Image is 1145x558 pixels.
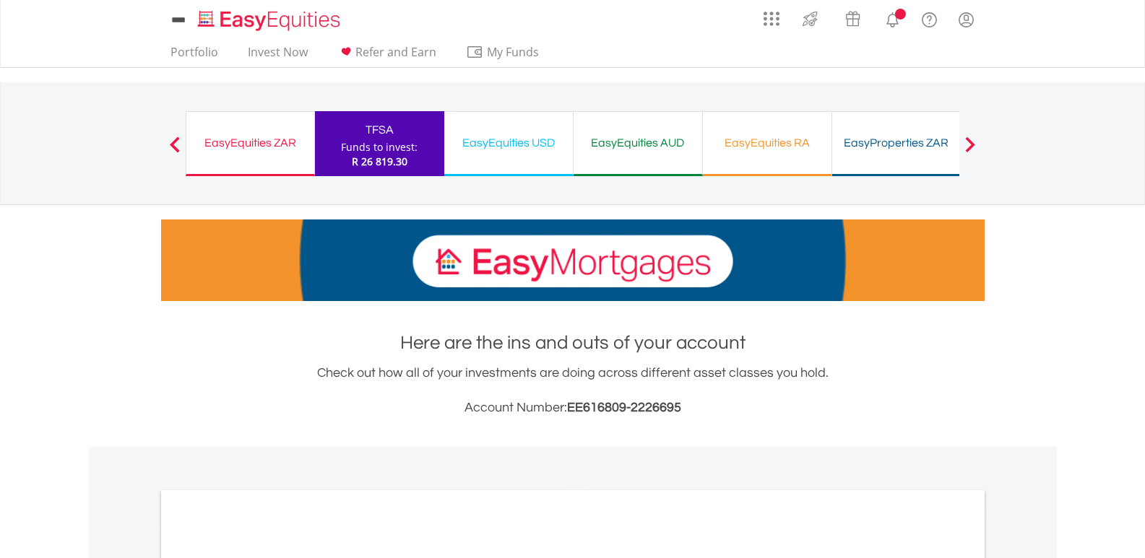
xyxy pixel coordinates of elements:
[165,45,224,67] a: Portfolio
[948,4,985,35] a: My Profile
[841,7,865,30] img: vouchers-v2.svg
[466,43,561,61] span: My Funds
[195,133,306,153] div: EasyEquities ZAR
[831,4,874,30] a: Vouchers
[798,7,822,30] img: thrive-v2.svg
[911,4,948,32] a: FAQ's and Support
[956,144,985,158] button: Next
[874,4,911,32] a: Notifications
[332,45,442,67] a: Refer and Earn
[161,219,985,301] img: EasyMortage Promotion Banner
[161,398,985,418] h3: Account Number:
[160,144,189,158] button: Previous
[192,4,346,32] a: Home page
[764,11,779,27] img: grid-menu-icon.svg
[161,330,985,356] h1: Here are the ins and outs of your account
[355,44,436,60] span: Refer and Earn
[352,154,407,168] span: R 26 819.30
[841,133,952,153] div: EasyProperties ZAR
[341,140,418,154] div: Funds to invest:
[567,401,681,414] span: EE616809-2226695
[712,133,823,153] div: EasyEquities RA
[754,4,789,27] a: AppsGrid
[582,133,694,153] div: EasyEquities AUD
[195,9,346,32] img: EasyEquities_Logo.png
[242,45,314,67] a: Invest Now
[453,133,564,153] div: EasyEquities USD
[324,120,436,140] div: TFSA
[161,363,985,418] div: Check out how all of your investments are doing across different asset classes you hold.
